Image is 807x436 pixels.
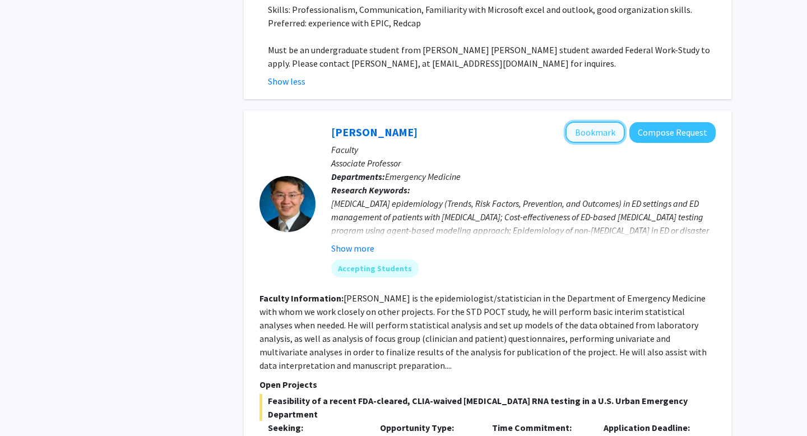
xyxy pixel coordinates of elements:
[604,421,699,434] p: Application Deadline:
[8,386,48,428] iframe: Chat
[380,421,475,434] p: Opportunity Type:
[259,378,716,391] p: Open Projects
[331,156,716,170] p: Associate Professor
[268,75,305,88] button: Show less
[268,43,716,70] p: Must be an undergraduate student from [PERSON_NAME] [PERSON_NAME] student awarded Federal Work-St...
[331,143,716,156] p: Faculty
[331,259,419,277] mat-chip: Accepting Students
[259,293,707,371] fg-read-more: [PERSON_NAME] is the epidemiologist/statistician in the Department of Emergency Medicine with who...
[331,184,410,196] b: Research Keywords:
[268,421,363,434] p: Seeking:
[331,242,374,255] button: Show more
[492,421,587,434] p: Time Commitment:
[259,394,716,421] span: Feasibility of a recent FDA-cleared, CLIA-waived [MEDICAL_DATA] RNA testing in a U.S. Urban Emerg...
[565,122,625,143] button: Add Yu-Hsiang Hsieh to Bookmarks
[331,197,716,251] div: [MEDICAL_DATA] epidemiology (Trends, Risk Factors, Prevention, and Outcomes) in ED settings and E...
[385,171,461,182] span: Emergency Medicine
[331,125,418,139] a: [PERSON_NAME]
[629,122,716,143] button: Compose Request to Yu-Hsiang Hsieh
[268,16,716,30] p: Preferred: experience with EPIC, Redcap
[259,293,344,304] b: Faculty Information:
[268,3,716,16] p: Skills: Professionalism, Communication, Familiarity with Microsoft excel and outlook, good organi...
[331,171,385,182] b: Departments:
